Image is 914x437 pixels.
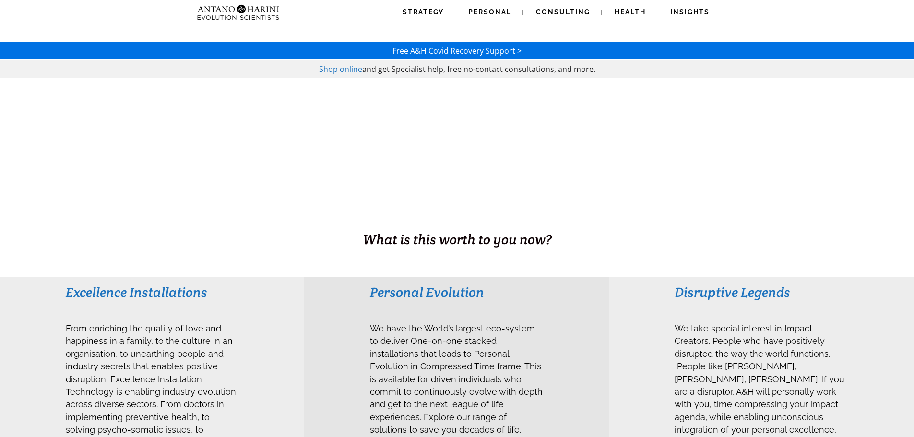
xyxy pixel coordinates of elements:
[1,210,913,230] h1: BUSINESS. HEALTH. Family. Legacy
[370,283,543,301] h3: Personal Evolution
[66,283,239,301] h3: Excellence Installations
[362,64,595,74] span: and get Specialist help, free no-contact consultations, and more.
[403,8,444,16] span: Strategy
[615,8,646,16] span: Health
[536,8,590,16] span: Consulting
[670,8,710,16] span: Insights
[468,8,511,16] span: Personal
[319,64,362,74] a: Shop online
[392,46,522,56] a: Free A&H Covid Recovery Support >
[675,283,848,301] h3: Disruptive Legends
[370,323,543,435] span: We have the World’s largest eco-system to deliver One-on-one stacked installations that leads to ...
[363,231,552,248] span: What is this worth to you now?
